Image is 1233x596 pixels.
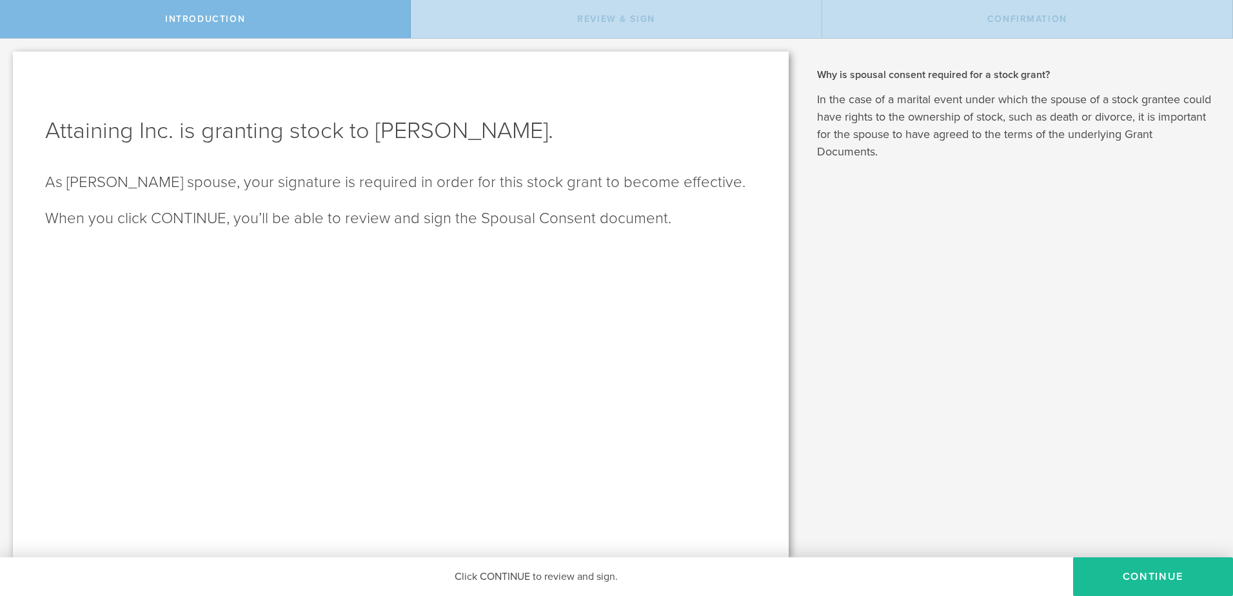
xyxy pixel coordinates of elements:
p: When you click CONTINUE, you’ll be able to review and sign the Spousal Consent document. [45,208,756,229]
h1: Attaining Inc. is granting stock to [PERSON_NAME]. [45,115,756,146]
p: In the case of a marital event under which the spouse of a stock grantee could have rights to the... [817,91,1214,161]
span: Introduction [165,14,245,25]
p: As [PERSON_NAME] spouse, your signature is required in order for this stock grant to become effec... [45,172,756,193]
span: Confirmation [987,14,1067,25]
button: CONTINUE [1073,557,1233,596]
span: Review & Sign [577,14,655,25]
h2: Why is spousal consent required for a stock grant? [817,68,1214,82]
